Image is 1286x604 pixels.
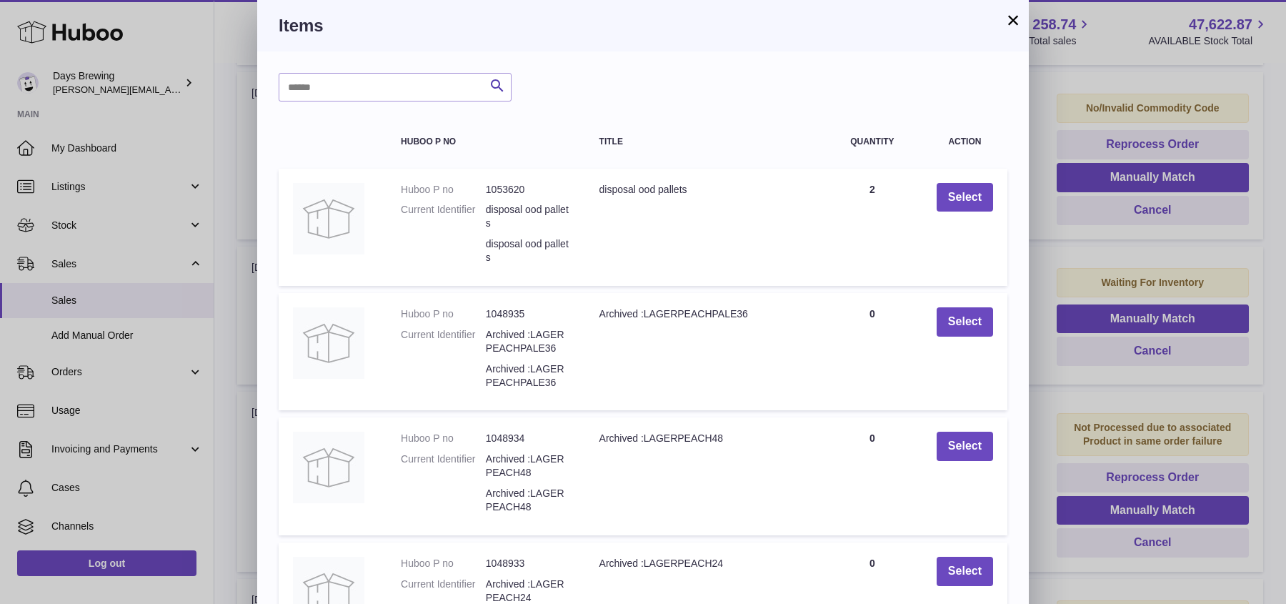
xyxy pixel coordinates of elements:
[486,487,571,514] dd: Archived :LAGERPEACH48
[401,452,486,480] dt: Current Identifier
[822,417,922,535] td: 0
[599,307,808,321] div: Archived :LAGERPEACHPALE36
[401,328,486,355] dt: Current Identifier
[822,293,922,410] td: 0
[599,183,808,197] div: disposal ood pallets
[401,203,486,230] dt: Current Identifier
[585,123,822,161] th: Title
[486,557,571,570] dd: 1048933
[401,183,486,197] dt: Huboo P no
[387,123,584,161] th: Huboo P no
[486,307,571,321] dd: 1048935
[937,307,993,337] button: Select
[293,183,364,254] img: disposal ood pallets
[1005,11,1022,29] button: ×
[822,123,922,161] th: Quantity
[486,452,571,480] dd: Archived :LAGERPEACH48
[279,14,1007,37] h3: Items
[937,432,993,461] button: Select
[599,557,808,570] div: Archived :LAGERPEACH24
[937,183,993,212] button: Select
[486,183,571,197] dd: 1053620
[293,307,364,379] img: Archived :LAGERPEACHPALE36
[599,432,808,445] div: Archived :LAGERPEACH48
[937,557,993,586] button: Select
[486,362,571,390] dd: Archived :LAGERPEACHPALE36
[486,432,571,445] dd: 1048934
[486,237,571,264] dd: disposal ood pallets
[401,557,486,570] dt: Huboo P no
[401,432,486,445] dt: Huboo P no
[486,203,571,230] dd: disposal ood pallets
[822,169,922,286] td: 2
[401,307,486,321] dt: Huboo P no
[293,432,364,503] img: Archived :LAGERPEACH48
[922,123,1007,161] th: Action
[486,328,571,355] dd: Archived :LAGERPEACHPALE36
